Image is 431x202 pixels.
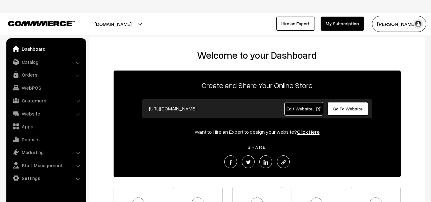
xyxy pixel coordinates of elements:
a: COMMMERCE [8,19,64,27]
span: Go To Website [333,106,363,111]
a: Staff Management [8,160,84,171]
a: Settings [8,172,84,184]
a: Marketing [8,146,84,158]
a: Dashboard [8,43,84,55]
a: Go To Website [327,102,368,116]
h2: Welcome to your Dashboard [96,49,418,61]
a: WebPOS [8,82,84,94]
button: [DOMAIN_NAME] [72,16,154,32]
a: Customers [8,95,84,106]
a: Website [8,108,84,119]
button: [PERSON_NAME]… [372,16,426,32]
a: Hire an Expert [276,17,315,31]
span: Edit Website [286,106,321,111]
span: SHARE [244,144,270,150]
a: My Subscription [321,17,364,31]
a: Catalog [8,56,84,68]
a: Apps [8,121,84,132]
a: Orders [8,69,84,80]
a: Click Here [297,129,320,135]
p: Create and Share Your Online Store [114,79,401,91]
img: COMMMERCE [8,21,75,26]
a: Edit Website [284,102,323,116]
img: user [413,19,423,29]
a: Reports [8,134,84,145]
div: Want to Hire an Expert to design your website? [114,128,401,136]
